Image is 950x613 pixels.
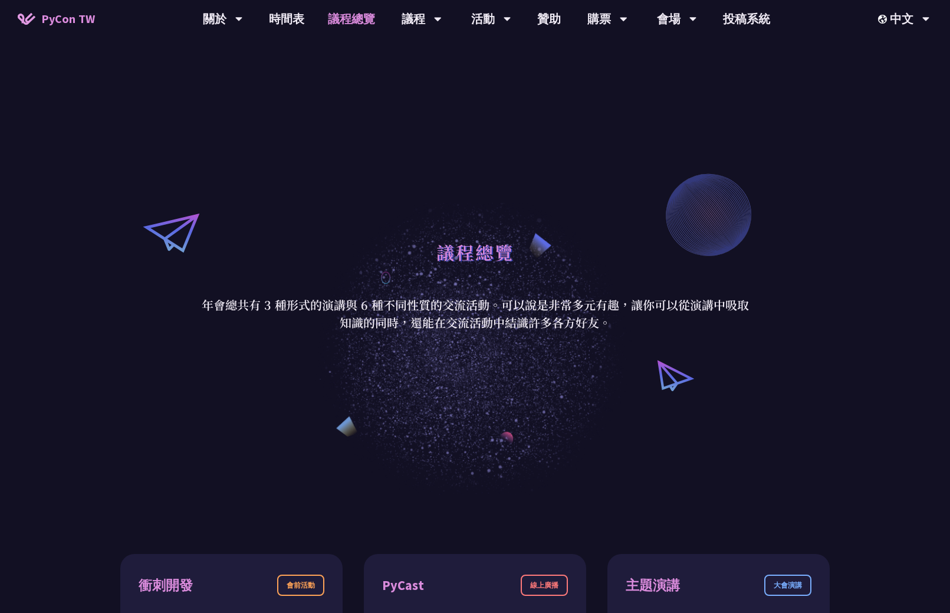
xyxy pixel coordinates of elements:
div: 主題演講 [626,575,680,596]
img: Home icon of PyCon TW 2025 [18,13,35,25]
h1: 議程總覽 [436,234,514,270]
div: 大會演講 [764,575,811,596]
div: PyCast [382,575,424,596]
div: 會前活動 [277,575,324,596]
p: 年會總共有 3 種形式的演講與 6 種不同性質的交流活動。可以說是非常多元有趣，讓你可以從演講中吸取知識的同時，還能在交流活動中結識許多各方好友。 [201,296,750,332]
div: 衝刺開發 [139,575,193,596]
span: PyCon TW [41,10,95,28]
a: PyCon TW [6,4,107,34]
img: Locale Icon [878,15,890,24]
div: 線上廣播 [521,575,568,596]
